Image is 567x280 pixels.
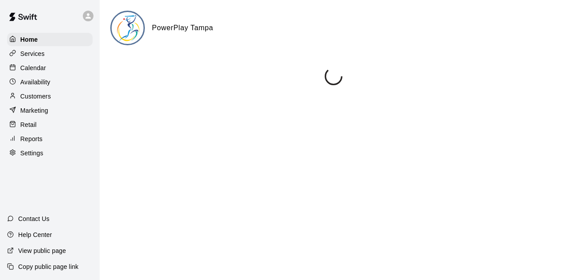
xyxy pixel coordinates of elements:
[20,92,51,101] p: Customers
[18,246,66,255] p: View public page
[20,106,48,115] p: Marketing
[7,146,93,160] a: Settings
[7,104,93,117] a: Marketing
[7,132,93,146] a: Reports
[7,75,93,89] a: Availability
[20,149,43,158] p: Settings
[18,262,78,271] p: Copy public page link
[18,230,52,239] p: Help Center
[20,49,45,58] p: Services
[20,134,43,143] p: Reports
[112,12,145,45] img: PowerPlay Tampa logo
[20,35,38,44] p: Home
[20,78,50,87] p: Availability
[152,22,213,34] h6: PowerPlay Tampa
[7,90,93,103] a: Customers
[7,33,93,46] a: Home
[18,214,50,223] p: Contact Us
[7,118,93,131] a: Retail
[20,120,37,129] p: Retail
[7,47,93,60] a: Services
[20,63,46,72] p: Calendar
[7,61,93,75] a: Calendar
